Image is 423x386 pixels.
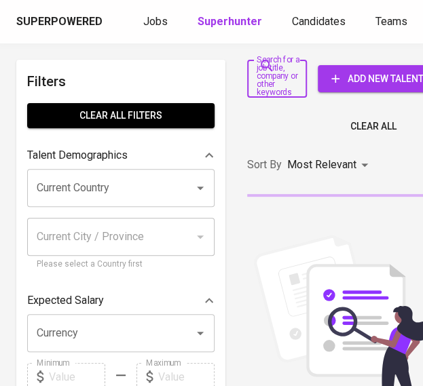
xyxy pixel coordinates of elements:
[292,15,346,28] span: Candidates
[27,71,215,92] h6: Filters
[198,15,262,28] b: Superhunter
[247,157,282,173] p: Sort By
[287,157,356,173] p: Most Relevant
[16,14,103,30] div: Superpowered
[292,14,348,31] a: Candidates
[143,15,168,28] span: Jobs
[27,142,215,169] div: Talent Demographics
[287,153,373,178] div: Most Relevant
[27,147,128,163] p: Talent Demographics
[143,14,170,31] a: Jobs
[350,118,397,135] span: Clear All
[375,14,410,31] a: Teams
[27,103,215,128] button: Clear All filters
[16,14,105,30] a: Superpowered
[198,14,265,31] a: Superhunter
[37,258,205,271] p: Please select a Country first
[191,178,210,197] button: Open
[38,107,204,124] span: Clear All filters
[27,292,104,309] p: Expected Salary
[375,15,407,28] span: Teams
[345,114,402,139] button: Clear All
[191,324,210,343] button: Open
[27,287,215,314] div: Expected Salary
